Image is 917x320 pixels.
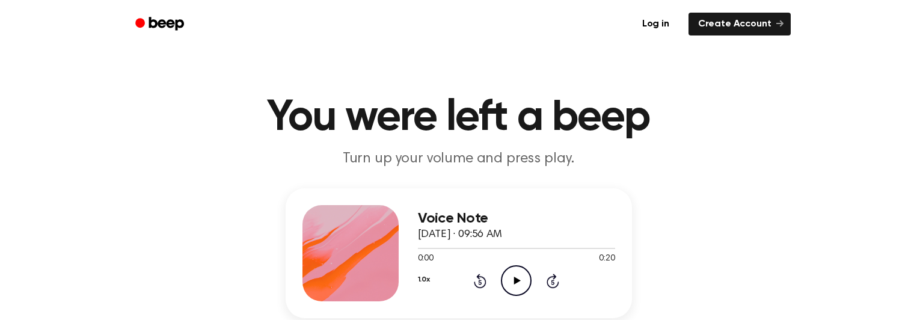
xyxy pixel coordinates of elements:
[127,13,195,36] a: Beep
[630,10,681,38] a: Log in
[418,253,434,265] span: 0:00
[689,13,791,35] a: Create Account
[228,149,690,169] p: Turn up your volume and press play.
[418,229,502,240] span: [DATE] · 09:56 AM
[599,253,615,265] span: 0:20
[418,211,615,227] h3: Voice Note
[418,269,430,290] button: 1.0x
[151,96,767,140] h1: You were left a beep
